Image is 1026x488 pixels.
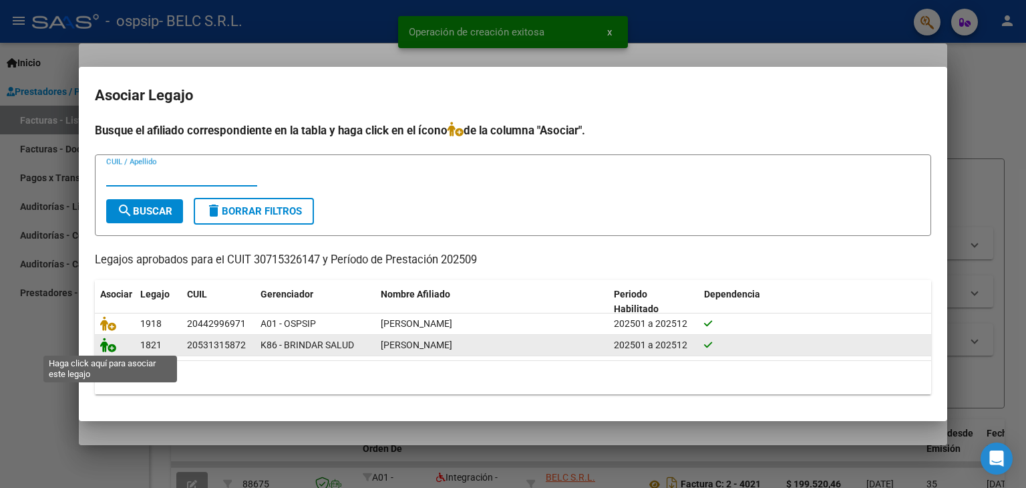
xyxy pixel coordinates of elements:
[381,340,452,350] span: DUTTO ESTEBAN
[117,205,172,217] span: Buscar
[95,83,931,108] h2: Asociar Legajo
[255,280,375,324] datatable-header-cell: Gerenciador
[261,340,354,350] span: K86 - BRINDAR SALUD
[187,316,246,332] div: 20442996971
[194,198,314,225] button: Borrar Filtros
[140,340,162,350] span: 1821
[609,280,699,324] datatable-header-cell: Periodo Habilitado
[614,338,693,353] div: 202501 a 202512
[140,289,170,299] span: Legajo
[206,203,222,219] mat-icon: delete
[381,318,452,329] span: LEGUIZAMON BRAIAN NICOLAS
[206,205,302,217] span: Borrar Filtros
[261,318,316,329] span: A01 - OSPSIP
[135,280,182,324] datatable-header-cell: Legajo
[182,280,255,324] datatable-header-cell: CUIL
[95,252,931,269] p: Legajos aprobados para el CUIT 30715326147 y Período de Prestación 202509
[614,316,693,332] div: 202501 a 202512
[704,289,760,299] span: Dependencia
[699,280,932,324] datatable-header-cell: Dependencia
[140,318,162,329] span: 1918
[375,280,609,324] datatable-header-cell: Nombre Afiliado
[106,199,183,223] button: Buscar
[381,289,450,299] span: Nombre Afiliado
[261,289,313,299] span: Gerenciador
[614,289,659,315] span: Periodo Habilitado
[100,289,132,299] span: Asociar
[187,338,246,353] div: 20531315872
[187,289,207,299] span: CUIL
[117,203,133,219] mat-icon: search
[981,443,1013,475] div: Open Intercom Messenger
[95,122,931,139] h4: Busque el afiliado correspondiente en la tabla y haga click en el ícono de la columna "Asociar".
[95,280,135,324] datatable-header-cell: Asociar
[95,361,931,394] div: 2 registros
